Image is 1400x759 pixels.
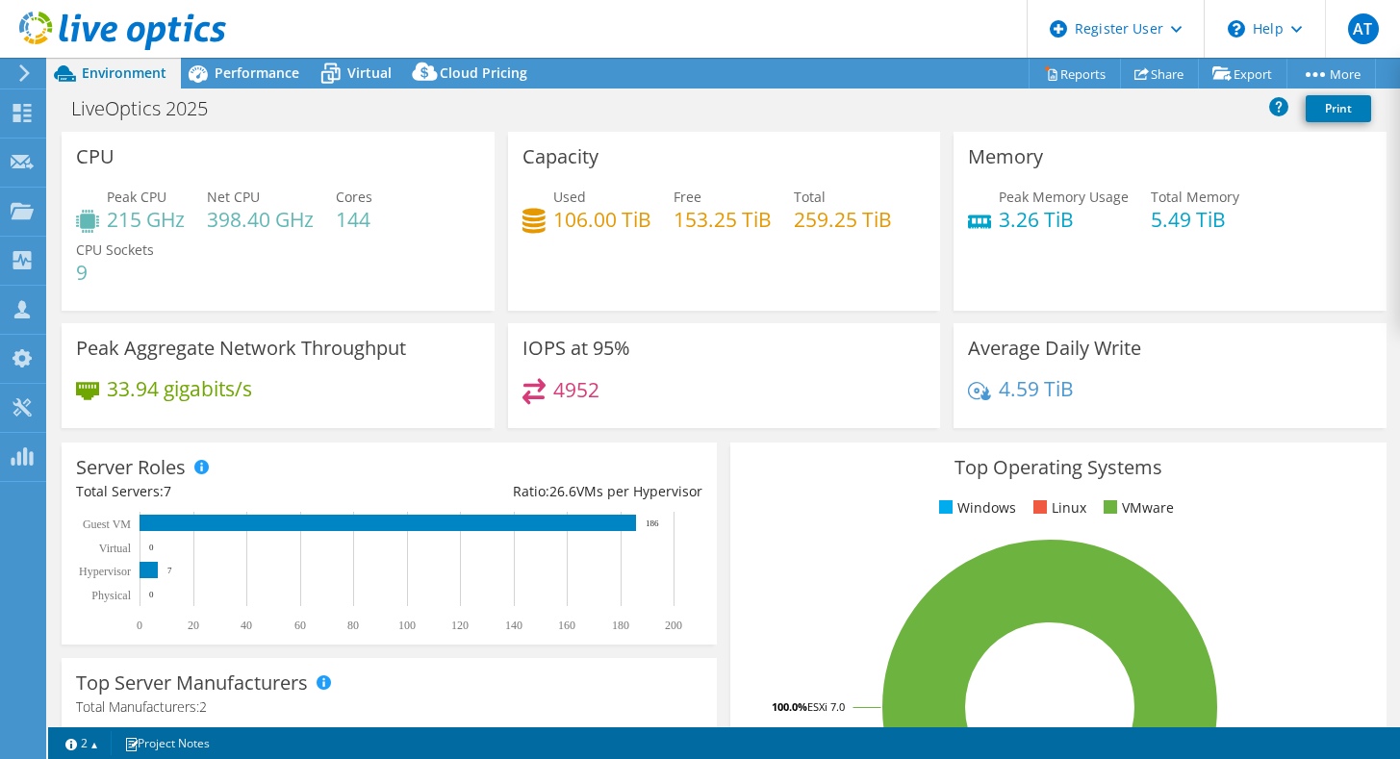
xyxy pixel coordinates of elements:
text: 40 [241,619,252,632]
h3: Peak Aggregate Network Throughput [76,338,406,359]
text: 7 [167,566,172,575]
h4: 398.40 GHz [207,209,314,230]
div: Ratio: VMs per Hypervisor [390,481,703,502]
a: Reports [1029,59,1121,89]
span: Virtual [347,63,392,82]
span: Used [553,188,586,206]
text: Physical [91,589,131,602]
text: 0 [137,619,142,632]
h4: 153.25 TiB [674,209,772,230]
text: 186 [646,519,659,528]
text: 60 [294,619,306,632]
text: 80 [347,619,359,632]
span: 2 [199,697,207,716]
h3: Memory [968,146,1043,167]
text: Hypervisor [79,565,131,578]
span: Cores [336,188,372,206]
span: Performance [215,63,299,82]
span: Peak Memory Usage [999,188,1129,206]
h3: Server Roles [76,457,186,478]
h3: Average Daily Write [968,338,1141,359]
h4: 9 [76,262,154,283]
span: Cloud Pricing [440,63,527,82]
a: 2 [52,731,112,755]
h4: 4952 [553,379,599,400]
li: Linux [1029,497,1086,519]
a: More [1286,59,1376,89]
text: 20 [188,619,199,632]
text: Virtual [99,542,132,555]
text: 200 [665,619,682,632]
h4: 215 GHz [107,209,185,230]
text: Guest VM [83,518,131,531]
span: 26.6 [549,482,576,500]
span: AT [1348,13,1379,44]
h4: 144 [336,209,372,230]
li: VMware [1099,497,1174,519]
h4: Total Manufacturers: [76,696,702,718]
span: CPU Sockets [76,240,154,259]
span: Environment [82,63,166,82]
tspan: 100.0% [772,699,807,714]
h3: CPU [76,146,115,167]
a: Share [1120,59,1199,89]
h3: Top Operating Systems [745,457,1371,478]
svg: \n [1228,20,1245,38]
h4: 3.26 TiB [999,209,1129,230]
li: Windows [934,497,1016,519]
tspan: ESXi 7.0 [807,699,845,714]
span: Free [674,188,701,206]
h3: Top Server Manufacturers [76,672,308,694]
span: Peak CPU [107,188,166,206]
h3: Capacity [522,146,598,167]
span: 7 [164,482,171,500]
text: 0 [149,590,154,599]
text: 0 [149,543,154,552]
a: Export [1198,59,1287,89]
span: Total [794,188,826,206]
h4: 259.25 TiB [794,209,892,230]
text: 140 [505,619,522,632]
span: Total Memory [1151,188,1239,206]
h1: LiveOptics 2025 [63,98,238,119]
text: 160 [558,619,575,632]
h3: IOPS at 95% [522,338,630,359]
h4: 106.00 TiB [553,209,651,230]
h4: 4.59 TiB [999,378,1074,399]
text: 120 [451,619,469,632]
span: Net CPU [207,188,260,206]
div: Total Servers: [76,481,390,502]
a: Project Notes [111,731,223,755]
text: 180 [612,619,629,632]
h4: 33.94 gigabits/s [107,378,252,399]
text: 100 [398,619,416,632]
h4: 5.49 TiB [1151,209,1239,230]
a: Print [1306,95,1371,122]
